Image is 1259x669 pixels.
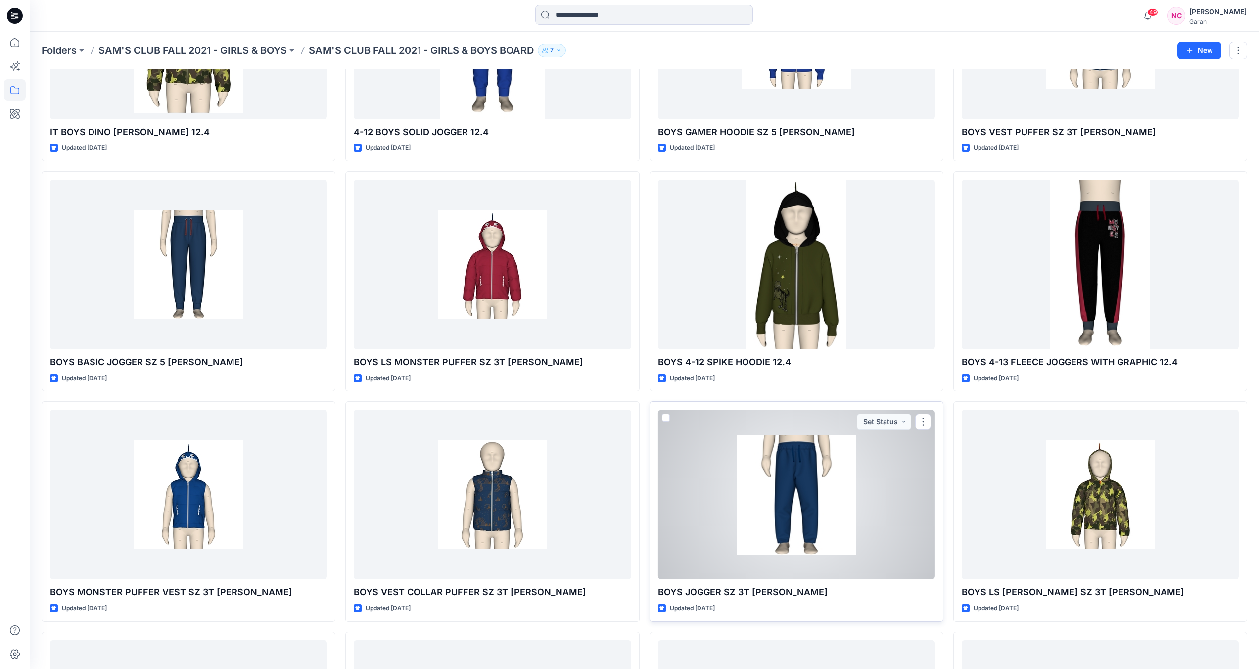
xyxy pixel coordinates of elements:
[974,603,1019,614] p: Updated [DATE]
[62,603,107,614] p: Updated [DATE]
[550,45,554,56] p: 7
[354,125,631,139] p: 4-12 BOYS SOLID JOGGER 12.4
[658,125,935,139] p: BOYS GAMER HOODIE SZ 5 [PERSON_NAME]
[50,125,327,139] p: IT BOYS DINO [PERSON_NAME] 12.4
[670,373,715,383] p: Updated [DATE]
[670,603,715,614] p: Updated [DATE]
[50,355,327,369] p: BOYS BASIC JOGGER SZ 5 [PERSON_NAME]
[62,143,107,153] p: Updated [DATE]
[658,410,935,579] a: BOYS JOGGER SZ 3T SAMS
[1147,8,1158,16] span: 49
[962,585,1239,599] p: BOYS LS [PERSON_NAME] SZ 3T [PERSON_NAME]
[1189,18,1247,25] div: Garan
[309,44,534,57] p: SAM'S CLUB FALL 2021 - GIRLS & BOYS BOARD
[366,143,411,153] p: Updated [DATE]
[50,585,327,599] p: BOYS MONSTER PUFFER VEST SZ 3T [PERSON_NAME]
[366,603,411,614] p: Updated [DATE]
[1177,42,1221,59] button: New
[42,44,77,57] a: Folders
[670,143,715,153] p: Updated [DATE]
[354,355,631,369] p: BOYS LS MONSTER PUFFER SZ 3T [PERSON_NAME]
[658,355,935,369] p: BOYS 4-12 SPIKE HOODIE 12.4
[62,373,107,383] p: Updated [DATE]
[98,44,287,57] a: SAM'S CLUB FALL 2021 - GIRLS & BOYS
[354,585,631,599] p: BOYS VEST COLLAR PUFFER SZ 3T [PERSON_NAME]
[962,180,1239,349] a: BOYS 4-13 FLEECE JOGGERS WITH GRAPHIC 12.4
[962,125,1239,139] p: BOYS VEST PUFFER SZ 3T [PERSON_NAME]
[974,373,1019,383] p: Updated [DATE]
[1189,6,1247,18] div: [PERSON_NAME]
[354,180,631,349] a: BOYS LS MONSTER PUFFER SZ 3T SAMS
[50,410,327,579] a: BOYS MONSTER PUFFER VEST SZ 3T SAMS
[366,373,411,383] p: Updated [DATE]
[658,585,935,599] p: BOYS JOGGER SZ 3T [PERSON_NAME]
[354,410,631,579] a: BOYS VEST COLLAR PUFFER SZ 3T SAMS
[50,180,327,349] a: BOYS BASIC JOGGER SZ 5 SAMS
[658,180,935,349] a: BOYS 4-12 SPIKE HOODIE 12.4
[1167,7,1185,25] div: NC
[538,44,566,57] button: 7
[962,355,1239,369] p: BOYS 4-13 FLEECE JOGGERS WITH GRAPHIC 12.4
[962,410,1239,579] a: BOYS LS DINO PUFFER SZ 3T SAMS
[974,143,1019,153] p: Updated [DATE]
